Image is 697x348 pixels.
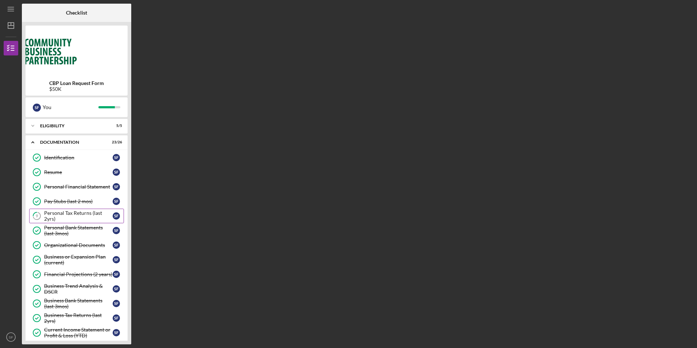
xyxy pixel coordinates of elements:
a: Personal Financial StatementSF [29,179,124,194]
button: SF [4,330,18,344]
div: Pay Stubs (last 2 mos) [44,198,113,204]
div: 23 / 26 [109,140,122,144]
a: 9Personal Tax Returns (last 2yrs)SF [29,209,124,223]
div: S F [113,183,120,190]
div: Business Trend Analysis & DSCR [44,283,113,295]
div: Current Income Statement or Profit & Loss (YTD) [44,327,113,339]
a: Financial Projections (2 years)SF [29,267,124,282]
div: S F [113,241,120,249]
div: Identification [44,155,113,161]
div: S F [113,256,120,263]
a: Business or Expansion Plan (current)SF [29,252,124,267]
div: $50K [49,86,104,92]
b: CBP Loan Request Form [49,80,104,86]
a: Business Bank Statements (last 3mos)SF [29,296,124,311]
div: Personal Bank Statements (last 3mos) [44,225,113,236]
div: Personal Tax Returns (last 2yrs) [44,210,113,222]
a: Current Income Statement or Profit & Loss (YTD)SF [29,325,124,340]
div: Organizational Documents [44,242,113,248]
a: ResumeSF [29,165,124,179]
div: Financial Projections (2 years) [44,271,113,277]
div: S F [113,314,120,322]
a: Personal Bank Statements (last 3mos)SF [29,223,124,238]
img: Product logo [26,29,128,73]
div: S F [113,285,120,293]
div: S F [113,271,120,278]
div: Personal Financial Statement [44,184,113,190]
div: S F [113,212,120,220]
a: Business Trend Analysis & DSCRSF [29,282,124,296]
div: S F [113,329,120,336]
text: SF [9,335,13,339]
div: S F [113,227,120,234]
div: Resume [44,169,113,175]
a: Business Tax Returns (last 2yrs)SF [29,311,124,325]
div: S F [33,104,41,112]
div: S F [113,198,120,205]
div: You [43,101,98,113]
b: Checklist [66,10,87,16]
div: Business or Expansion Plan (current) [44,254,113,266]
tspan: 9 [36,214,38,219]
div: Business Bank Statements (last 3mos) [44,298,113,309]
div: Business Tax Returns (last 2yrs) [44,312,113,324]
div: S F [113,300,120,307]
div: 5 / 5 [109,124,122,128]
div: Eligibility [40,124,104,128]
a: IdentificationSF [29,150,124,165]
div: S F [113,154,120,161]
div: Documentation [40,140,104,144]
a: Organizational DocumentsSF [29,238,124,252]
a: Pay Stubs (last 2 mos)SF [29,194,124,209]
div: S F [113,169,120,176]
